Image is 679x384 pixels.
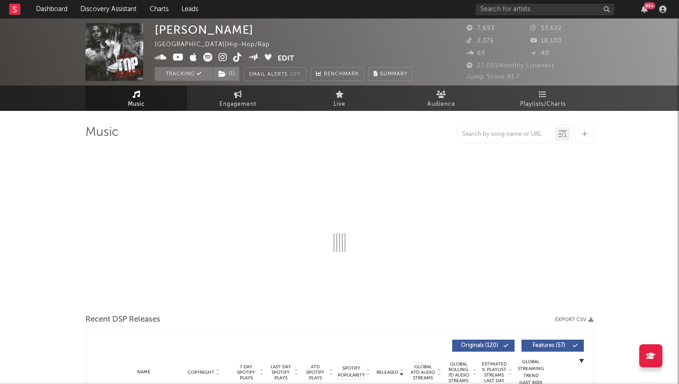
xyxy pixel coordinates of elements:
span: 27,085 Monthly Listeners [467,63,555,69]
a: Playlists/Charts [492,85,594,111]
span: Originals ( 120 ) [458,343,501,348]
span: ATD Spotify Plays [303,364,327,381]
span: Estimated % Playlist Streams Last Day [481,361,507,384]
span: Spotify Popularity [338,365,365,379]
button: Summary [369,67,412,81]
span: Jump Score: 81.7 [467,74,520,80]
span: Playlists/Charts [520,99,566,110]
button: Export CSV [555,317,594,323]
span: Audience [427,99,455,110]
span: 18,100 [530,38,562,44]
span: Released [376,370,398,375]
em: Off [290,72,301,77]
a: Live [289,85,390,111]
a: Engagement [187,85,289,111]
span: Features ( 57 ) [527,343,570,348]
span: Engagement [219,99,256,110]
div: [PERSON_NAME] [155,23,254,37]
span: 7 Day Spotify Plays [234,364,258,381]
span: ( 1 ) [212,67,240,81]
a: Audience [390,85,492,111]
span: Benchmark [324,69,359,80]
a: Music [85,85,187,111]
button: Email AlertsOff [244,67,306,81]
span: Live [333,99,346,110]
button: Originals(120) [452,340,515,352]
a: Benchmark [311,67,364,81]
div: [GEOGRAPHIC_DATA] | Hip-Hop/Rap [155,39,280,50]
span: Last Day Spotify Plays [268,364,293,381]
span: 2,376 [467,38,494,44]
input: Search for artists [476,4,614,15]
div: Name [114,369,174,376]
span: Copyright [188,370,214,375]
button: (1) [213,67,239,81]
input: Search by song name or URL [458,131,555,138]
button: Tracking [155,67,212,81]
button: Edit [278,53,294,64]
span: 40 [530,50,549,56]
span: 53,622 [530,25,562,31]
button: Features(57) [521,340,584,352]
button: 99+ [641,6,648,13]
span: Music [128,99,145,110]
span: 7,693 [467,25,495,31]
span: Summary [380,72,407,77]
span: Global ATD Audio Streams [410,364,436,381]
span: Recent DSP Releases [85,314,160,325]
span: Global Rolling 7D Audio Streams [446,361,471,384]
div: 99 + [644,2,655,9]
span: 69 [467,50,485,56]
